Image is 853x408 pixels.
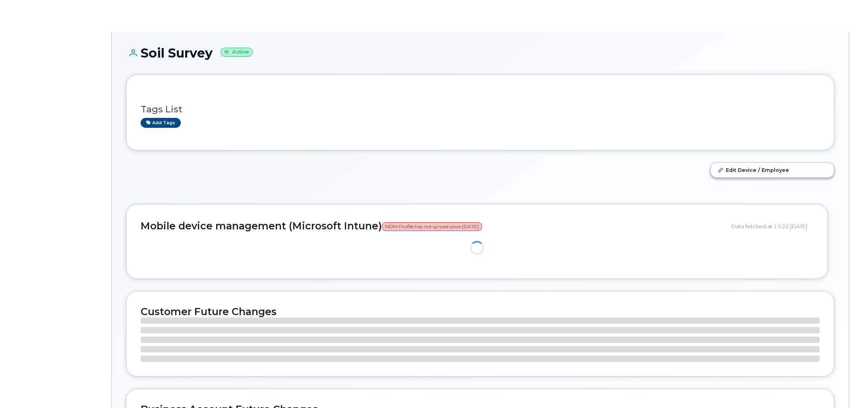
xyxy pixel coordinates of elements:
a: Add tags [141,118,181,128]
small: Active [221,48,253,57]
div: Data fetched at 13:22 [DATE] [731,219,813,234]
a: Edit Device / Employee [711,163,834,177]
span: MDM Profile has not synced since [DATE] [382,222,482,231]
h3: Tags List [141,104,820,114]
h1: Soil Survey [126,46,834,60]
h2: Mobile device management (Microsoft Intune) [141,221,725,232]
h2: Customer Future Changes [141,306,820,318]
